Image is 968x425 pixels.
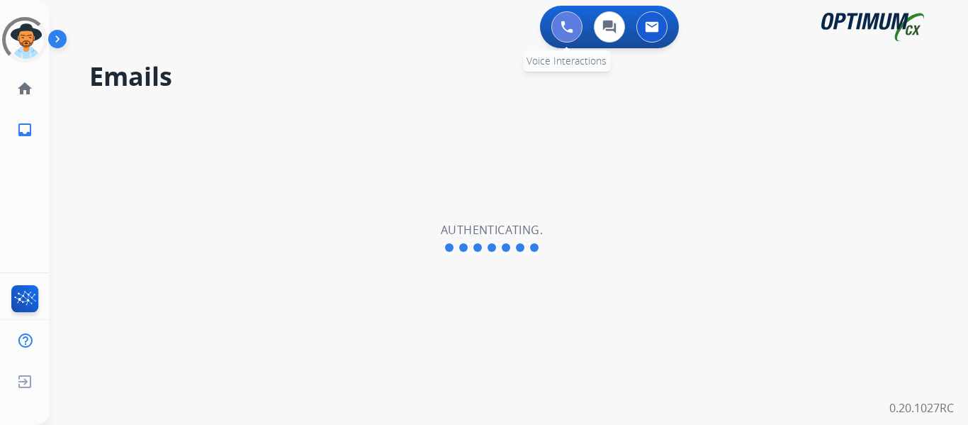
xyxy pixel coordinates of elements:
mat-icon: home [16,80,33,97]
h2: Authenticating. [441,221,543,238]
span: Voice Interactions [527,54,607,67]
p: 0.20.1027RC [889,399,954,416]
h2: Emails [89,62,934,91]
mat-icon: inbox [16,121,33,138]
